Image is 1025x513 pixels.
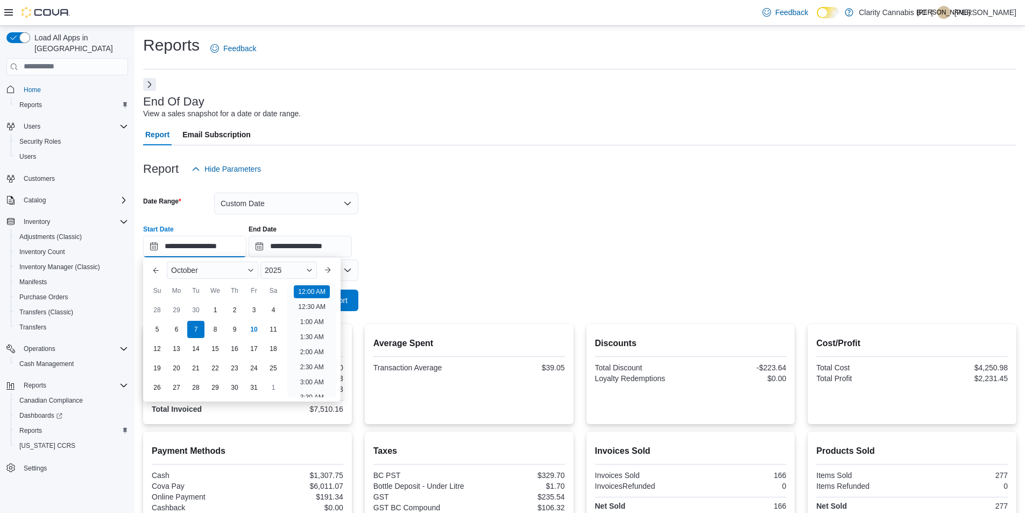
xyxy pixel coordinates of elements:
button: Transfers [11,320,132,335]
div: $329.70 [471,471,565,480]
span: Catalog [19,194,128,207]
span: Inventory Manager (Classic) [19,263,100,271]
span: Customers [19,172,128,185]
div: $0.00 [250,503,343,512]
div: October, 2025 [147,300,283,397]
h2: Cost/Profit [816,337,1008,350]
div: day-11 [265,321,282,338]
span: Transfers [15,321,128,334]
button: Inventory [19,215,54,228]
div: day-2 [226,301,243,319]
span: Operations [19,342,128,355]
div: day-21 [187,360,204,377]
div: Total Profit [816,374,910,383]
div: day-22 [207,360,224,377]
span: [PERSON_NAME] [917,6,971,19]
div: Items Sold [816,471,910,480]
div: We [207,282,224,299]
div: day-14 [187,340,204,357]
h2: Discounts [595,337,787,350]
a: Customers [19,172,59,185]
div: $2,231.45 [914,374,1008,383]
span: Dashboards [15,409,128,422]
button: Users [19,120,45,133]
a: Manifests [15,276,51,289]
div: Bottle Deposit - Under Litre [373,482,467,490]
span: Inventory Count [15,245,128,258]
button: Adjustments (Classic) [11,229,132,244]
button: Users [11,149,132,164]
div: day-25 [265,360,282,377]
div: Cash [152,471,245,480]
span: Users [15,150,128,163]
img: Cova [22,7,70,18]
li: 1:30 AM [296,331,328,343]
span: Reports [19,379,128,392]
div: $191.34 [250,493,343,501]
button: Inventory Manager (Classic) [11,259,132,275]
div: Button. Open the year selector. 2025 is currently selected. [260,262,317,279]
div: Loyalty Redemptions [595,374,689,383]
div: $0.00 [692,374,786,383]
a: Reports [15,424,46,437]
div: day-27 [168,379,185,396]
button: Cash Management [11,356,132,371]
div: day-29 [168,301,185,319]
button: Transfers (Classic) [11,305,132,320]
a: Cash Management [15,357,78,370]
div: day-15 [207,340,224,357]
div: Th [226,282,243,299]
span: Manifests [15,276,128,289]
div: $6,482.43 [250,374,343,383]
div: 277 [914,502,1008,510]
div: -$223.64 [692,363,786,372]
a: Canadian Compliance [15,394,87,407]
span: October [171,266,198,275]
span: Reports [15,99,128,111]
button: Customers [2,171,132,186]
div: Items Refunded [816,482,910,490]
div: $0.00 [250,363,343,372]
h3: Report [143,163,179,175]
strong: Total Invoiced [152,405,202,413]
button: Operations [2,341,132,356]
button: Reports [11,423,132,438]
div: day-28 [149,301,166,319]
span: Hide Parameters [204,164,261,174]
div: day-5 [149,321,166,338]
div: 0 [914,482,1008,490]
div: Fr [245,282,263,299]
span: Users [19,120,128,133]
button: Custom Date [214,193,358,214]
span: Reports [15,424,128,437]
span: Reports [24,381,46,390]
span: Reports [19,101,42,109]
div: day-18 [265,340,282,357]
span: Users [19,152,36,161]
a: Feedback [758,2,812,23]
div: day-26 [149,379,166,396]
div: $7,510.16 [250,405,343,413]
button: Inventory [2,214,132,229]
a: Dashboards [11,408,132,423]
div: day-9 [226,321,243,338]
div: BC PST [373,471,467,480]
div: day-8 [207,321,224,338]
label: End Date [249,225,277,234]
a: Users [15,150,40,163]
span: Adjustments (Classic) [19,233,82,241]
button: Reports [11,97,132,113]
div: Mo [168,282,185,299]
div: GST [373,493,467,501]
div: day-23 [226,360,243,377]
span: Settings [19,461,128,474]
div: day-17 [245,340,263,357]
span: Cash Management [19,360,74,368]
div: Invoices Sold [595,471,689,480]
a: Transfers (Classic) [15,306,77,319]
button: Purchase Orders [11,290,132,305]
span: Customers [24,174,55,183]
div: day-4 [265,301,282,319]
h1: Reports [143,34,200,56]
span: Load All Apps in [GEOGRAPHIC_DATA] [30,32,128,54]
